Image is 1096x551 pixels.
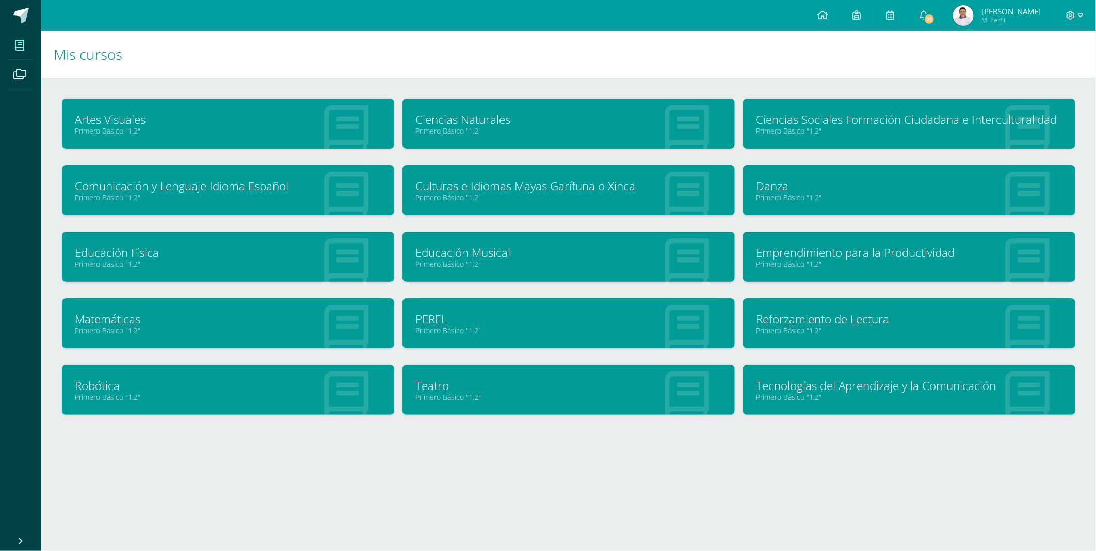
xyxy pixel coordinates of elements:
span: Mi Perfil [981,15,1041,24]
a: Ciencias Sociales Formación Ciudadana e Interculturalidad [756,111,1062,127]
a: Primero Básico "1.2" [415,326,722,335]
a: Emprendimiento para la Productividad [756,245,1062,261]
a: PEREL [415,311,722,327]
a: Teatro [415,378,722,394]
a: Reforzamiento de Lectura [756,311,1062,327]
a: Artes Visuales [75,111,381,127]
a: Primero Básico "1.2" [756,259,1062,269]
a: Tecnologías del Aprendizaje y la Comunicación [756,378,1062,394]
a: Robótica [75,378,381,394]
span: 21 [924,13,935,25]
a: Educación Física [75,245,381,261]
a: Primero Básico "1.2" [75,326,381,335]
a: Primero Básico "1.2" [756,326,1062,335]
a: Culturas e Idiomas Mayas Garífuna o Xinca [415,178,722,194]
a: Danza [756,178,1062,194]
a: Primero Básico "1.2" [756,126,1062,136]
a: Primero Básico "1.2" [415,126,722,136]
a: Primero Básico "1.2" [75,126,381,136]
a: Primero Básico "1.2" [415,259,722,269]
img: 5cf85017573b8463a9d20a2b19ce2799.png [953,5,974,26]
a: Primero Básico "1.2" [75,259,381,269]
span: Mis cursos [54,44,122,64]
span: [PERSON_NAME] [981,6,1041,17]
a: Primero Básico "1.2" [756,192,1062,202]
a: Primero Básico "1.2" [415,192,722,202]
a: Primero Básico "1.2" [415,392,722,402]
a: Educación Musical [415,245,722,261]
a: Comunicación y Lenguaje Idioma Español [75,178,381,194]
a: Matemáticas [75,311,381,327]
a: Primero Básico "1.2" [75,192,381,202]
a: Primero Básico "1.2" [756,392,1062,402]
a: Ciencias Naturales [415,111,722,127]
a: Primero Básico "1.2" [75,392,381,402]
